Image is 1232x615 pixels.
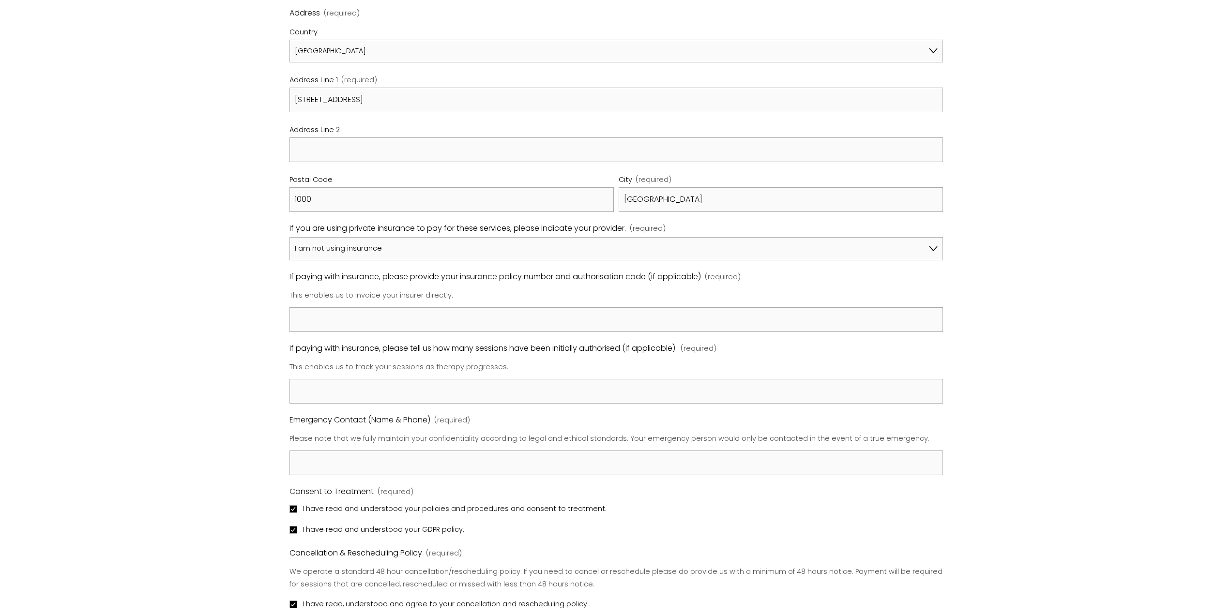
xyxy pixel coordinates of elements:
span: (required) [434,414,470,427]
span: I have read, understood and agree to your cancellation and rescheduling policy. [303,598,589,611]
select: If you are using private insurance to pay for these services, please indicate your provider. [289,237,943,260]
div: City [619,174,943,187]
p: This enables us to track your sessions as therapy progresses. [289,358,943,377]
input: Address Line 2 [289,137,943,162]
span: (required) [636,176,671,183]
input: I have read and understood your GDPR policy. [289,526,297,534]
span: (required) [378,486,413,498]
span: (required) [341,76,377,83]
span: I have read and understood your policies and procedures and consent to treatment. [303,503,607,515]
p: Please note that we fully maintain your confidentiality according to legal and ethical standards.... [289,429,943,449]
p: This enables us to invoice your insurer directly. [289,286,943,305]
span: Cancellation & Rescheduling Policy [289,546,422,560]
span: Address [289,6,320,20]
span: I have read and understood your GDPR policy. [303,524,464,536]
input: I have read, understood and agree to your cancellation and rescheduling policy. [289,600,297,608]
input: Postal Code [289,187,614,212]
span: If paying with insurance, please tell us how many sessions have been initially authorised (if app... [289,342,677,356]
input: I have read and understood your policies and procedures and consent to treatment. [289,505,297,513]
div: Address Line 1 [289,74,943,88]
div: Country [289,24,943,40]
input: City [619,187,943,212]
span: (required) [705,271,741,284]
span: (required) [426,547,462,560]
select: Country [289,40,943,63]
span: (required) [324,10,360,16]
span: Consent to Treatment [289,485,374,499]
div: Address Line 2 [289,124,943,137]
span: If paying with insurance, please provide your insurance policy number and authorisation code (if ... [289,270,701,284]
span: If you are using private insurance to pay for these services, please indicate your provider. [289,222,626,236]
input: Address Line 1 [289,88,943,112]
div: Postal Code [289,174,614,187]
span: (required) [630,223,666,235]
span: (required) [681,343,716,355]
span: Emergency Contact (Name & Phone) [289,413,430,427]
p: We operate a standard 48 hour cancellation/rescheduling policy. If you need to cancel or reschedu... [289,562,943,594]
